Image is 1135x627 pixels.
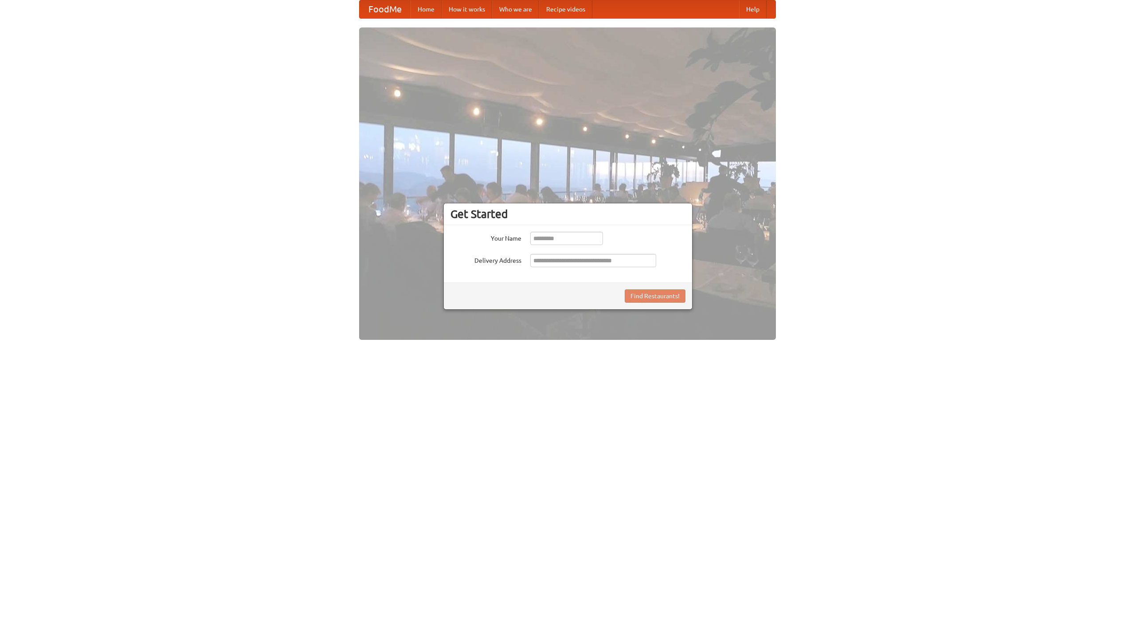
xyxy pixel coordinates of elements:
a: How it works [442,0,492,18]
label: Delivery Address [450,254,521,265]
a: Recipe videos [539,0,592,18]
a: Home [411,0,442,18]
a: FoodMe [360,0,411,18]
button: Find Restaurants! [625,289,685,303]
a: Help [739,0,767,18]
h3: Get Started [450,207,685,221]
label: Your Name [450,232,521,243]
a: Who we are [492,0,539,18]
